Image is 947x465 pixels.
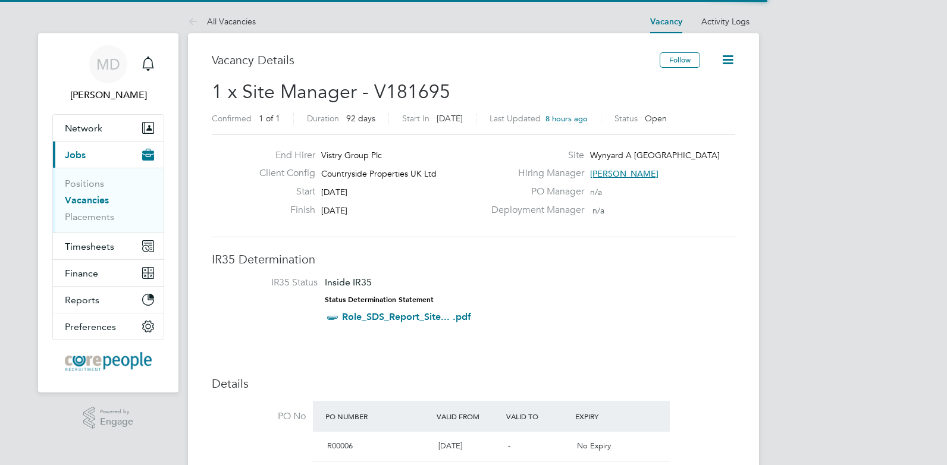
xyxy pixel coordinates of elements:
[590,168,658,179] span: [PERSON_NAME]
[188,16,256,27] a: All Vacancies
[572,406,642,427] div: Expiry
[224,277,318,289] label: IR35 Status
[402,113,429,124] label: Start In
[100,417,133,427] span: Engage
[321,168,437,179] span: Countryside Properties UK Ltd
[484,149,584,162] label: Site
[321,205,347,216] span: [DATE]
[65,122,102,134] span: Network
[490,113,541,124] label: Last Updated
[259,113,280,124] span: 1 of 1
[52,88,164,102] span: Megan Davies
[96,56,120,72] span: MD
[250,149,315,162] label: End Hirer
[250,186,315,198] label: Start
[660,52,700,68] button: Follow
[212,410,306,423] label: PO No
[38,33,178,392] nav: Main navigation
[250,204,315,216] label: Finish
[65,321,116,332] span: Preferences
[52,45,164,102] a: MD[PERSON_NAME]
[212,376,735,391] h3: Details
[65,149,86,161] span: Jobs
[53,313,164,340] button: Preferences
[65,352,152,371] img: corepeople-logo-retina.png
[592,205,604,216] span: n/a
[53,287,164,313] button: Reports
[325,277,372,288] span: Inside IR35
[577,441,611,451] span: No Expiry
[53,260,164,286] button: Finance
[53,233,164,259] button: Timesheets
[701,16,750,27] a: Activity Logs
[53,168,164,232] div: Jobs
[321,187,347,197] span: [DATE]
[437,113,463,124] span: [DATE]
[545,114,588,124] span: 8 hours ago
[65,294,99,306] span: Reports
[65,211,114,222] a: Placements
[327,441,353,451] span: R00006
[307,113,339,124] label: Duration
[52,352,164,371] a: Go to home page
[342,311,471,322] a: Role_SDS_Report_Site... .pdf
[484,204,584,216] label: Deployment Manager
[212,80,450,103] span: 1 x Site Manager - V181695
[484,186,584,198] label: PO Manager
[65,178,104,189] a: Positions
[65,194,109,206] a: Vacancies
[212,52,660,68] h3: Vacancy Details
[250,167,315,180] label: Client Config
[100,407,133,417] span: Powered by
[590,187,602,197] span: n/a
[484,167,584,180] label: Hiring Manager
[325,296,434,304] strong: Status Determination Statement
[65,268,98,279] span: Finance
[508,441,510,451] span: -
[438,441,462,451] span: [DATE]
[212,113,252,124] label: Confirmed
[212,252,735,267] h3: IR35 Determination
[53,142,164,168] button: Jobs
[83,407,134,429] a: Powered byEngage
[614,113,638,124] label: Status
[321,150,382,161] span: Vistry Group Plc
[590,150,720,161] span: Wynyard A [GEOGRAPHIC_DATA]
[434,406,503,427] div: Valid From
[645,113,667,124] span: Open
[503,406,573,427] div: Valid To
[322,406,434,427] div: PO Number
[53,115,164,141] button: Network
[65,241,114,252] span: Timesheets
[346,113,375,124] span: 92 days
[650,17,682,27] a: Vacancy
